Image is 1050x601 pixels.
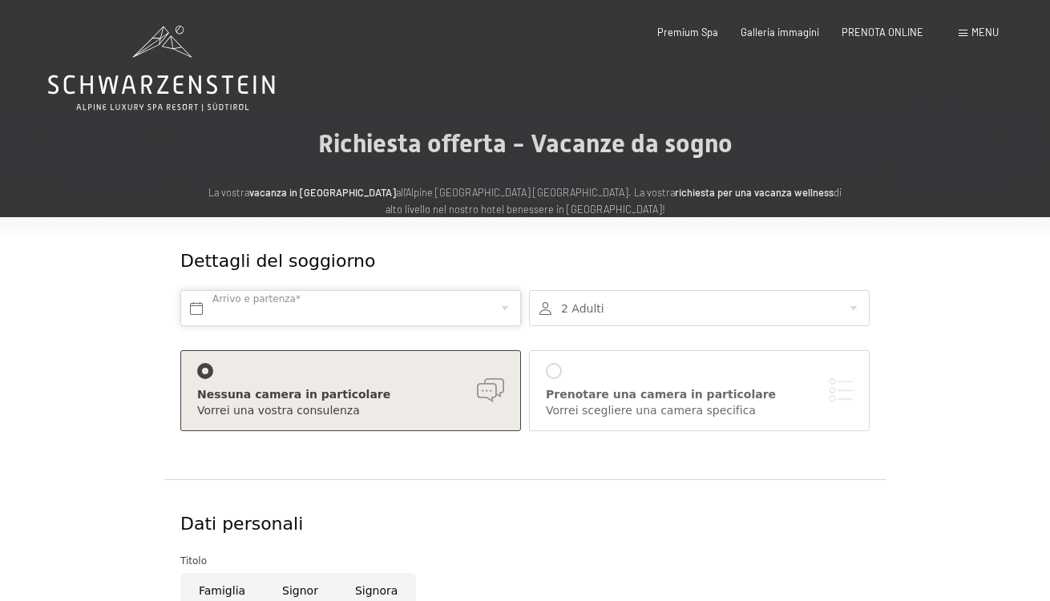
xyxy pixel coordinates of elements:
div: Vorrei scegliere una camera specifica [546,403,853,419]
a: Premium Spa [657,26,718,38]
div: Prenotare una camera in particolare [546,387,853,403]
div: Titolo [180,553,870,569]
a: Galleria immagini [741,26,819,38]
div: Dati personali [180,512,870,537]
div: Nessuna camera in particolare [197,387,504,403]
span: Richiesta offerta - Vacanze da sogno [318,128,733,159]
span: Menu [971,26,999,38]
div: Vorrei una vostra consulenza [197,403,504,419]
div: Dettagli del soggiorno [180,249,753,274]
strong: richiesta per una vacanza wellness [675,186,834,199]
a: PRENOTA ONLINE [842,26,923,38]
p: La vostra all'Alpine [GEOGRAPHIC_DATA] [GEOGRAPHIC_DATA]. La vostra di alto livello nel nostro ho... [204,184,846,217]
strong: vacanza in [GEOGRAPHIC_DATA] [249,186,396,199]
